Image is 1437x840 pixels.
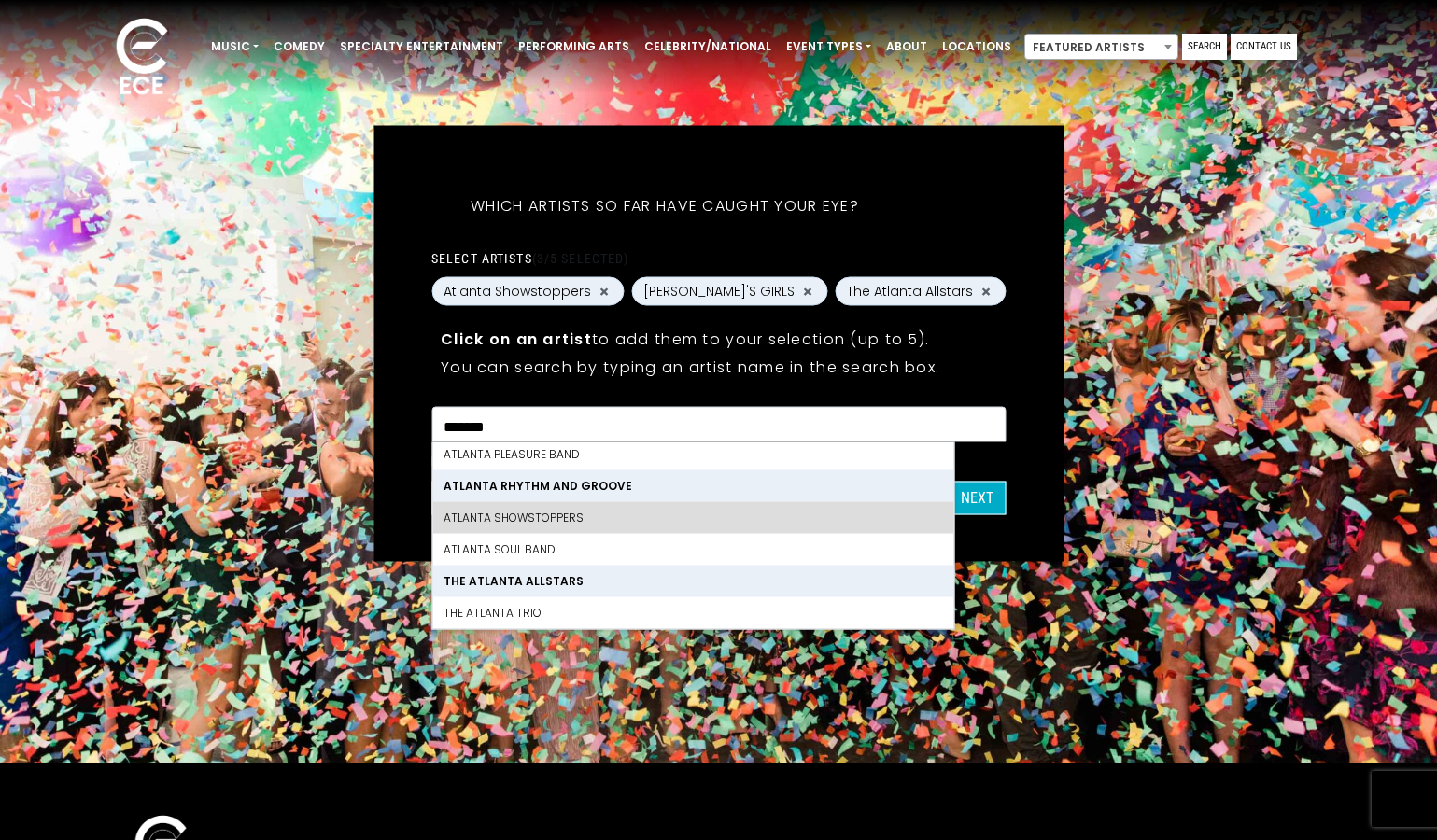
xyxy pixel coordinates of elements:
[1182,34,1227,60] a: Search
[432,534,953,566] li: Atlanta Soul Band
[597,283,612,300] button: Remove Atlanta Showstoppers
[444,419,942,436] textarea: Search
[266,31,332,63] a: Comedy
[432,502,953,534] li: Atlanta Showstoppers
[432,566,953,597] li: The Atlanta Allstars
[95,13,189,104] img: ece_new_logo_whitev2-1.png
[779,31,879,63] a: Event Types
[441,328,996,351] p: to add them to your selection (up to 5).
[1025,35,1177,61] span: Featured Artists
[800,283,815,300] button: Remove JESSIE'S GIRLS
[879,31,935,63] a: About
[637,31,779,63] a: Celebrity/National
[935,31,1019,63] a: Locations
[204,31,266,63] a: Music
[432,597,953,629] li: The Atlanta Trio
[441,329,592,350] strong: Click on an artist
[432,470,953,502] li: Atlanta Rhythm And Groove
[431,250,628,267] label: Select artists
[432,439,953,470] li: Atlanta Pleasure Band
[511,31,637,63] a: Performing Arts
[1024,34,1178,60] span: Featured Artists
[431,173,898,240] h5: Which artists so far have caught your eye?
[643,282,795,301] span: [PERSON_NAME]'S GIRLS
[847,282,973,301] span: The Atlanta Allstars
[332,31,511,63] a: Specialty Entertainment
[1231,34,1297,60] a: Contact Us
[441,356,996,379] p: You can search by typing an artist name in the search box.
[979,283,993,300] button: Remove The Atlanta Allstars
[532,251,629,266] span: (3/5 selected)
[949,482,1006,515] button: Next
[444,282,591,301] span: Atlanta Showstoppers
